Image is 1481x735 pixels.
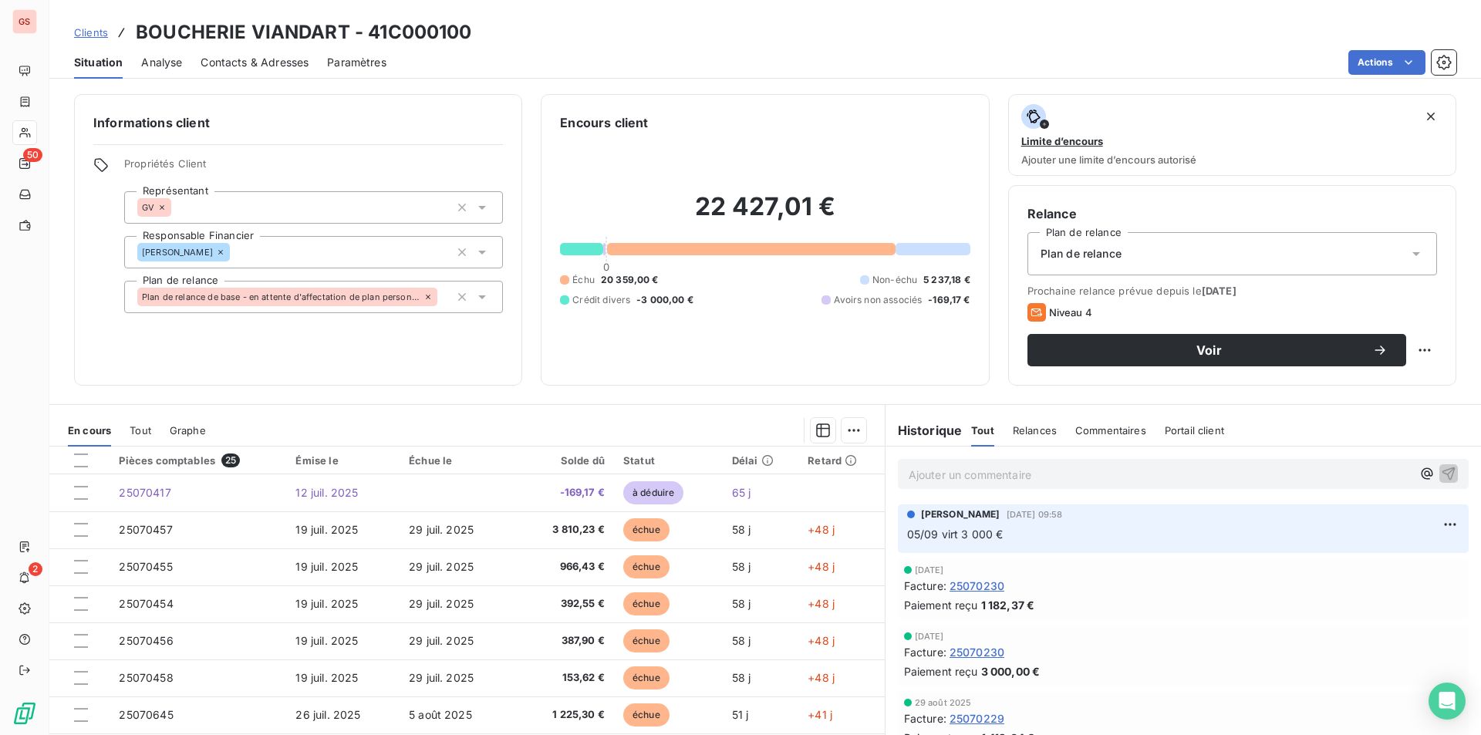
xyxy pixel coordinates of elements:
[171,201,184,214] input: Ajouter une valeur
[119,560,172,573] span: 25070455
[1348,50,1425,75] button: Actions
[623,666,670,689] span: échue
[522,522,605,538] span: 3 810,23 €
[124,157,503,179] span: Propriétés Client
[1027,285,1437,297] span: Prochaine relance prévue depuis le
[409,560,474,573] span: 29 juil. 2025
[119,671,173,684] span: 25070458
[623,592,670,615] span: échue
[201,55,309,70] span: Contacts & Adresses
[732,523,751,536] span: 58 j
[808,708,832,721] span: +41 j
[572,293,630,307] span: Crédit divers
[12,9,37,34] div: GS
[904,663,978,679] span: Paiement reçu
[74,55,123,70] span: Situation
[950,710,1004,727] span: 25070229
[732,634,751,647] span: 58 j
[295,560,358,573] span: 19 juil. 2025
[295,708,360,721] span: 26 juil. 2025
[921,507,1000,521] span: [PERSON_NAME]
[981,597,1035,613] span: 1 182,37 €
[981,663,1041,679] span: 3 000,00 €
[142,292,420,302] span: Plan de relance de base - en attente d'affectation de plan personnalisée
[119,597,173,610] span: 25070454
[93,113,503,132] h6: Informations client
[915,565,944,575] span: [DATE]
[732,708,749,721] span: 51 j
[928,293,970,307] span: -169,17 €
[522,454,605,467] div: Solde dû
[142,203,154,212] span: GV
[560,191,970,238] h2: 22 427,01 €
[808,523,835,536] span: +48 j
[230,245,242,259] input: Ajouter une valeur
[68,424,111,437] span: En cours
[808,560,835,573] span: +48 j
[732,486,751,499] span: 65 j
[1041,246,1122,261] span: Plan de relance
[119,708,173,721] span: 25070645
[295,671,358,684] span: 19 juil. 2025
[560,113,648,132] h6: Encours client
[295,454,390,467] div: Émise le
[971,424,994,437] span: Tout
[1008,94,1456,176] button: Limite d’encoursAjouter une limite d’encours autorisé
[29,562,42,576] span: 2
[409,708,472,721] span: 5 août 2025
[732,454,789,467] div: Délai
[136,19,472,46] h3: BOUCHERIE VIANDART - 41C000100
[904,578,946,594] span: Facture :
[886,421,963,440] h6: Historique
[1165,424,1224,437] span: Portail client
[732,597,751,610] span: 58 j
[522,707,605,723] span: 1 225,30 €
[623,454,714,467] div: Statut
[119,523,172,536] span: 25070457
[623,555,670,578] span: échue
[522,596,605,612] span: 392,55 €
[1429,683,1466,720] div: Open Intercom Messenger
[923,273,970,287] span: 5 237,18 €
[327,55,386,70] span: Paramètres
[141,55,182,70] span: Analyse
[522,485,605,501] span: -169,17 €
[915,698,972,707] span: 29 août 2025
[1007,510,1063,519] span: [DATE] 09:58
[221,453,240,467] span: 25
[74,26,108,39] span: Clients
[572,273,595,287] span: Échu
[12,701,37,726] img: Logo LeanPay
[295,634,358,647] span: 19 juil. 2025
[834,293,922,307] span: Avoirs non associés
[522,670,605,686] span: 153,62 €
[601,273,659,287] span: 20 359,00 €
[872,273,917,287] span: Non-échu
[732,671,751,684] span: 58 j
[522,633,605,649] span: 387,90 €
[623,518,670,541] span: échue
[74,25,108,40] a: Clients
[1202,285,1236,297] span: [DATE]
[808,597,835,610] span: +48 j
[142,248,213,257] span: [PERSON_NAME]
[409,454,504,467] div: Échue le
[170,424,206,437] span: Graphe
[119,453,277,467] div: Pièces comptables
[808,671,835,684] span: +48 j
[1046,344,1372,356] span: Voir
[1075,424,1146,437] span: Commentaires
[904,597,978,613] span: Paiement reçu
[623,481,683,504] span: à déduire
[119,486,170,499] span: 25070417
[1013,424,1057,437] span: Relances
[623,629,670,652] span: échue
[437,290,450,304] input: Ajouter une valeur
[295,523,358,536] span: 19 juil. 2025
[409,597,474,610] span: 29 juil. 2025
[904,644,946,660] span: Facture :
[950,644,1004,660] span: 25070230
[808,454,875,467] div: Retard
[295,486,358,499] span: 12 juil. 2025
[522,559,605,575] span: 966,43 €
